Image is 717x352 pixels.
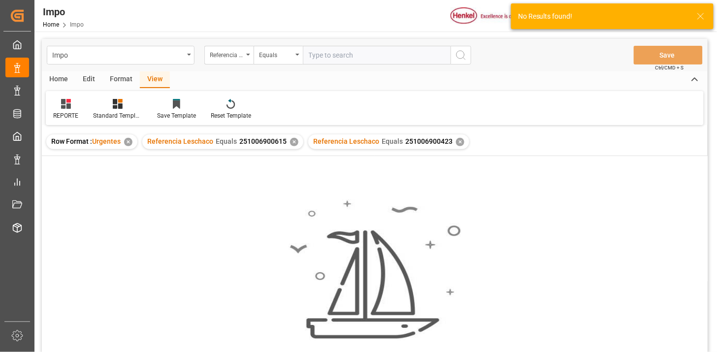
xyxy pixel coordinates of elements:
[157,111,196,120] div: Save Template
[75,71,102,88] div: Edit
[47,46,195,64] button: open menu
[655,64,684,71] span: Ctrl/CMD + S
[52,48,184,61] div: Impo
[303,46,451,64] input: Type to search
[53,111,78,120] div: REPORTE
[211,111,251,120] div: Reset Template
[405,137,453,145] span: 251006900423
[210,48,243,60] div: Referencia Leschaco
[51,137,92,145] span: Row Format :
[216,137,237,145] span: Equals
[254,46,303,64] button: open menu
[102,71,140,88] div: Format
[42,71,75,88] div: Home
[518,11,687,22] div: No Results found!
[124,138,132,146] div: ✕
[239,137,287,145] span: 251006900615
[43,4,84,19] div: Impo
[289,199,461,340] img: smooth_sailing.jpeg
[456,138,464,146] div: ✕
[259,48,293,60] div: Equals
[204,46,254,64] button: open menu
[313,137,379,145] span: Referencia Leschaco
[290,138,298,146] div: ✕
[147,137,213,145] span: Referencia Leschaco
[634,46,703,64] button: Save
[382,137,403,145] span: Equals
[93,111,142,120] div: Standard Templates
[92,137,121,145] span: Urgentes
[451,46,471,64] button: search button
[451,7,533,25] img: Henkel%20logo.jpg_1689854090.jpg
[43,21,59,28] a: Home
[140,71,170,88] div: View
